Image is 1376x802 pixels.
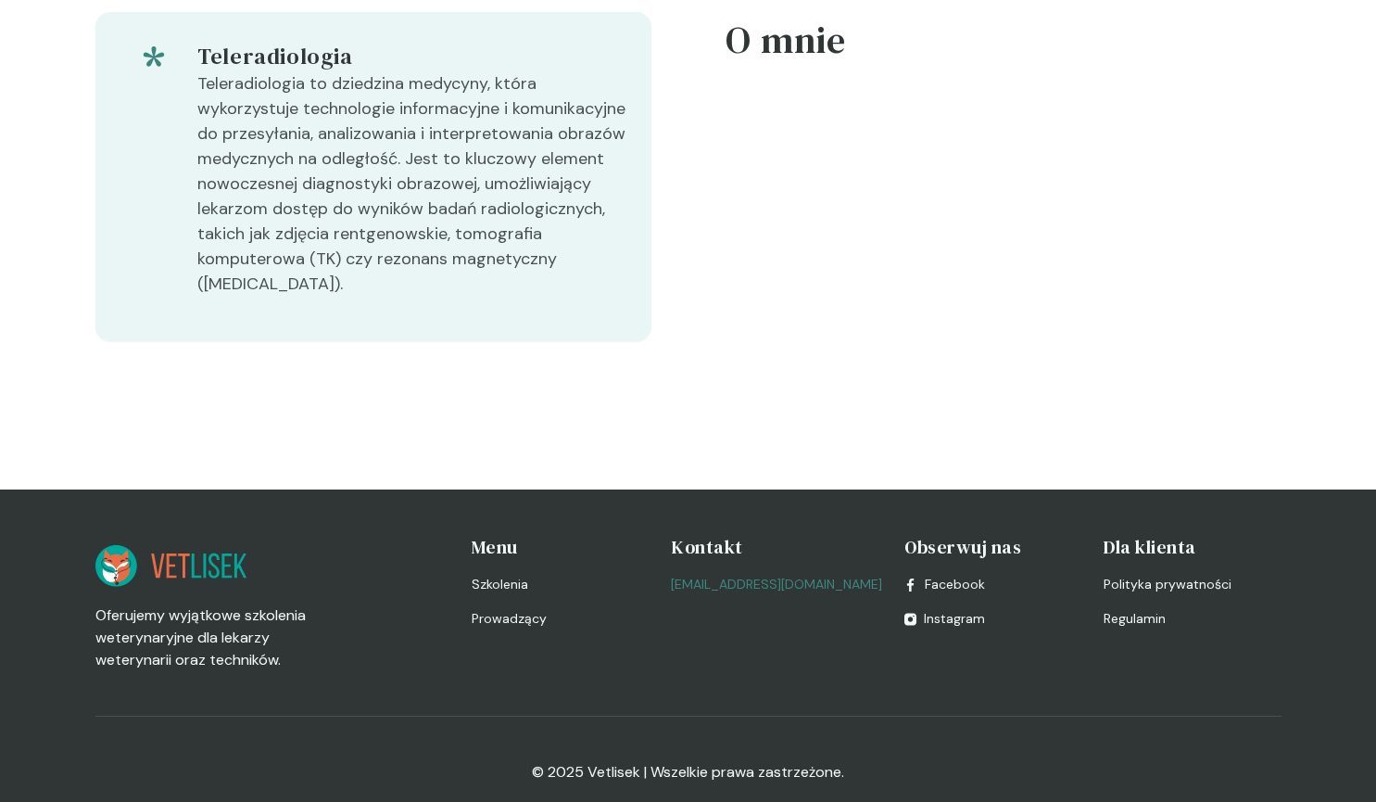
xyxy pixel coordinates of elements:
[904,534,1081,560] h4: Obserwuj nas
[95,605,332,671] p: Oferujemy wyjątkowe szkolenia weterynaryjne dla lekarzy weterynarii oraz techników.
[904,575,985,594] a: Facebook
[197,42,636,71] h5: Teleradiologia
[726,12,1281,68] h5: O mnie
[532,761,844,783] p: © 2025 Vetlisek | Wszelkie prawa zastrzeżone.
[472,575,528,594] span: Szkolenia
[197,71,636,312] p: Teleradiologia to dziedzina medycyny, która wykorzystuje technologie informacyjne i komunikacyjne...
[472,534,649,560] h4: Menu
[472,609,547,629] span: Prowadzący
[1104,609,1166,629] span: Regulamin
[1104,534,1281,560] h4: Dla klienta
[472,575,649,594] a: Szkolenia
[671,575,882,594] a: [EMAIL_ADDRESS][DOMAIN_NAME]
[904,609,985,629] a: Instagram
[671,534,882,560] h4: Kontakt
[1104,609,1281,629] a: Regulamin
[1104,575,1281,594] a: Polityka prywatności
[1104,575,1231,594] span: Polityka prywatności
[472,609,649,629] a: Prowadzący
